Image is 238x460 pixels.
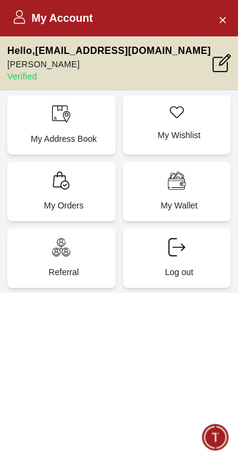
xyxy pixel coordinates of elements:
p: My Orders [17,199,111,212]
div: Time House Support [9,298,238,311]
em: Back [6,6,30,30]
p: Referral [17,266,111,278]
p: My Address Book [17,133,111,145]
p: Hello , [EMAIL_ADDRESS][DOMAIN_NAME] [7,44,211,58]
div: Chat Widget [202,424,229,451]
img: Profile picture of Time House Support [35,8,55,28]
p: Verified [7,70,211,82]
span: 09:43 PM [159,374,190,382]
em: Minimize [208,6,232,30]
p: [PERSON_NAME] [7,58,211,70]
h2: My Account [12,10,93,27]
p: My Wallet [133,199,226,212]
span: Hey there! Need help finding the perfect watch? I'm here if you have any questions or need a quic... [18,323,179,379]
button: Close Account [213,10,232,29]
p: Log out [133,266,226,278]
div: Time House Support [61,13,168,24]
p: My Wishlist [133,129,226,141]
em: Blush [66,321,78,334]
